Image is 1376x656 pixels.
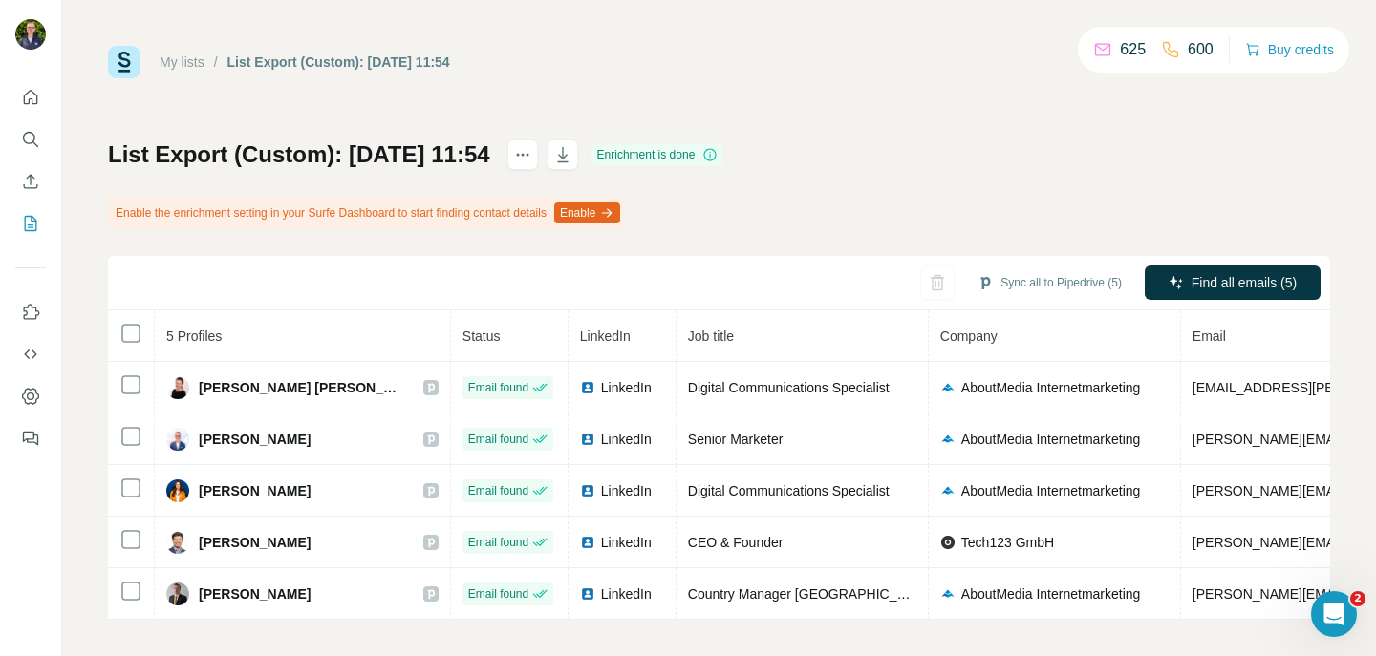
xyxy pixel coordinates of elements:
img: LinkedIn logo [580,380,595,395]
button: Sync all to Pipedrive (5) [964,268,1135,297]
div: List Export (Custom): [DATE] 11:54 [227,53,450,72]
span: LinkedIn [580,328,631,344]
h1: List Export (Custom): [DATE] 11:54 [108,139,490,170]
span: Status [462,328,501,344]
img: LinkedIn logo [580,483,595,498]
img: Avatar [166,479,189,502]
span: 5 Profiles [166,328,222,344]
button: Feedback [15,421,46,455]
span: Job title [688,328,734,344]
button: Search [15,122,46,157]
span: LinkedIn [601,533,652,552]
img: company-logo [940,432,956,447]
img: company-logo [940,380,956,395]
button: Enable [554,202,620,223]
button: Use Surfe API [15,337,46,371]
p: 600 [1188,38,1214,61]
span: Digital Communications Specialist [688,483,890,498]
span: Email found [468,482,528,499]
div: Enable the enrichment setting in your Surfe Dashboard to start finding contact details [108,197,624,229]
span: AboutMedia Internetmarketing [961,481,1141,500]
img: company-logo [940,483,956,498]
img: Avatar [166,428,189,451]
img: LinkedIn logo [580,535,595,550]
img: company-logo [940,535,956,550]
span: 2 [1350,591,1365,606]
span: AboutMedia Internetmarketing [961,430,1141,449]
a: My lists [160,54,204,70]
span: Email found [468,534,528,551]
li: / [214,53,218,72]
span: AboutMedia Internetmarketing [961,378,1141,397]
iframe: Intercom live chat [1311,591,1357,637]
span: [PERSON_NAME] [199,430,311,449]
img: company-logo [940,586,956,602]
button: actions [507,139,538,170]
img: Avatar [166,582,189,605]
img: LinkedIn logo [580,586,595,602]
p: 625 [1120,38,1146,61]
span: Email found [468,585,528,603]
img: LinkedIn logo [580,432,595,447]
span: [PERSON_NAME] [199,584,311,603]
span: CEO & Founder [688,535,784,550]
span: Tech123 GmbH [961,533,1054,552]
span: Email found [468,379,528,396]
button: Enrich CSV [15,164,46,199]
span: LinkedIn [601,430,652,449]
span: Senior Marketer [688,432,784,447]
span: Company [940,328,998,344]
button: Find all emails (5) [1145,265,1321,300]
span: LinkedIn [601,378,652,397]
span: AboutMedia Internetmarketing [961,584,1141,603]
span: Find all emails (5) [1192,273,1297,292]
span: Country Manager [GEOGRAPHIC_DATA] [688,586,935,602]
span: [PERSON_NAME] [PERSON_NAME] [199,378,404,397]
span: Digital Communications Specialist [688,380,890,395]
img: Avatar [166,376,189,399]
button: Buy credits [1245,36,1334,63]
button: Quick start [15,80,46,115]
span: LinkedIn [601,584,652,603]
div: Enrichment is done [591,143,724,166]
img: Surfe Logo [108,46,140,78]
button: My lists [15,206,46,241]
img: Avatar [166,531,189,554]
span: Email [1193,328,1226,344]
span: [PERSON_NAME] [199,481,311,500]
button: Use Surfe on LinkedIn [15,295,46,329]
img: Avatar [15,19,46,50]
span: Email found [468,431,528,448]
span: [PERSON_NAME] [199,533,311,552]
button: Dashboard [15,379,46,413]
span: LinkedIn [601,481,652,500]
